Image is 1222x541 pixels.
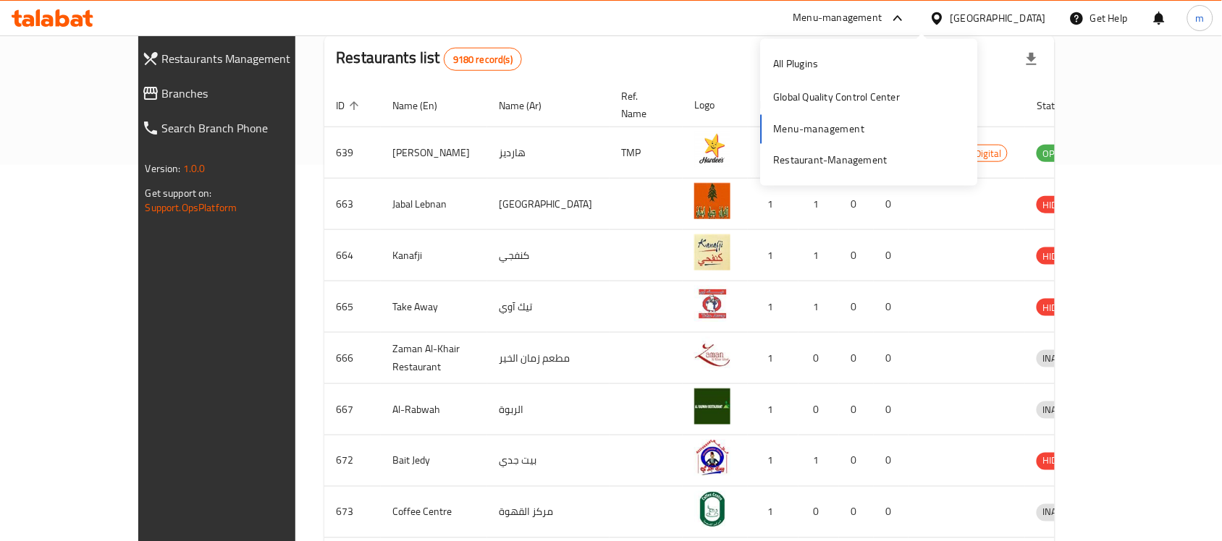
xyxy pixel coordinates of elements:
[748,487,798,538] td: 1
[874,333,909,384] td: 0
[381,281,487,333] td: Take Away
[336,97,363,114] span: ID
[499,97,560,114] span: Name (Ar)
[748,333,798,384] td: 1
[146,184,212,203] span: Get support on:
[694,234,730,270] img: Kanafji
[487,281,610,333] td: تيك آوي
[1037,197,1080,213] span: HIDDEN
[162,119,331,137] span: Search Branch Phone
[324,487,381,538] td: 673
[336,47,522,71] h2: Restaurants list
[839,230,874,281] td: 0
[381,230,487,281] td: Kanafji
[798,333,839,384] td: 0
[621,88,665,122] span: Ref. Name
[381,487,487,538] td: Coffee Centre
[1037,299,1080,316] span: HIDDEN
[798,384,839,435] td: 0
[381,127,487,179] td: [PERSON_NAME]
[130,111,342,145] a: Search Branch Phone
[487,333,610,384] td: مطعم زمان الخير
[381,384,487,435] td: Al-Rabwah
[874,281,909,333] td: 0
[1014,42,1049,77] div: Export file
[774,56,819,72] div: All Plugins
[324,384,381,435] td: 667
[793,9,882,27] div: Menu-management
[1037,145,1072,162] span: OPEN
[1037,453,1080,469] span: HIDDEN
[748,230,798,281] td: 1
[1037,97,1084,114] span: Status
[183,159,206,178] span: 1.0.0
[324,230,381,281] td: 664
[324,435,381,487] td: 672
[444,48,522,71] div: Total records count
[1037,401,1086,419] div: INACTIVE
[392,97,456,114] span: Name (En)
[487,384,610,435] td: الربوة
[774,153,888,169] div: Restaurant-Management
[694,286,730,322] img: Take Away
[1037,196,1080,213] div: HIDDEN
[874,487,909,538] td: 0
[798,230,839,281] td: 1
[694,388,730,425] img: Al-Rabwah
[381,333,487,384] td: Zaman Al-Khair Restaurant
[694,132,730,168] img: Hardee's
[146,159,181,178] span: Version:
[130,41,342,76] a: Restaurants Management
[874,179,909,230] td: 0
[798,179,839,230] td: 1
[774,90,901,106] div: Global Quality Control Center
[487,179,610,230] td: [GEOGRAPHIC_DATA]
[874,230,909,281] td: 0
[324,333,381,384] td: 666
[748,127,798,179] td: 23
[874,384,909,435] td: 0
[1037,504,1086,521] div: INACTIVE
[324,179,381,230] td: 663
[694,440,730,476] img: Bait Jedy
[1037,299,1080,316] div: HIDDEN
[1037,350,1086,367] span: INACTIVE
[694,183,730,219] img: Jabal Lebnan
[1037,350,1086,367] div: INACTIVE
[839,281,874,333] td: 0
[487,487,610,538] td: مركز القهوة
[444,53,521,67] span: 9180 record(s)
[951,10,1046,26] div: [GEOGRAPHIC_DATA]
[874,435,909,487] td: 0
[694,491,730,527] img: Coffee Centre
[683,83,748,127] th: Logo
[798,435,839,487] td: 1
[798,487,839,538] td: 0
[1196,10,1205,26] span: m
[162,85,331,102] span: Branches
[694,337,730,373] img: Zaman Al-Khair Restaurant
[1037,248,1080,265] span: HIDDEN
[324,127,381,179] td: 639
[1037,401,1086,418] span: INACTIVE
[748,179,798,230] td: 1
[130,76,342,111] a: Branches
[1037,504,1086,521] span: INACTIVE
[162,50,331,67] span: Restaurants Management
[748,384,798,435] td: 1
[839,487,874,538] td: 0
[324,281,381,333] td: 665
[487,230,610,281] td: كنفجي
[839,333,874,384] td: 0
[610,127,683,179] td: TMP
[839,384,874,435] td: 0
[146,198,237,217] a: Support.OpsPlatform
[748,281,798,333] td: 1
[839,435,874,487] td: 0
[748,83,798,127] th: Branches
[487,435,610,487] td: بيت جدي
[381,179,487,230] td: Jabal Lebnan
[839,179,874,230] td: 0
